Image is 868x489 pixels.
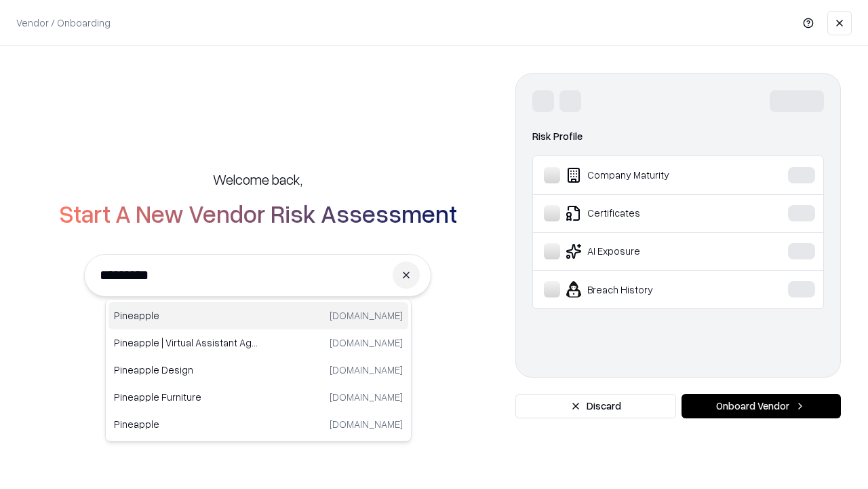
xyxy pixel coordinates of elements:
[114,417,258,431] p: Pineapple
[330,363,403,377] p: [DOMAIN_NAME]
[544,205,747,221] div: Certificates
[330,308,403,323] p: [DOMAIN_NAME]
[105,299,412,441] div: Suggestions
[114,336,258,350] p: Pineapple | Virtual Assistant Agency
[114,363,258,377] p: Pineapple Design
[114,308,258,323] p: Pineapple
[544,167,747,183] div: Company Maturity
[330,390,403,404] p: [DOMAIN_NAME]
[544,281,747,297] div: Breach History
[515,394,676,418] button: Discard
[59,200,457,227] h2: Start A New Vendor Risk Assessment
[330,336,403,350] p: [DOMAIN_NAME]
[532,128,824,145] div: Risk Profile
[544,243,747,259] div: AI Exposure
[682,394,841,418] button: Onboard Vendor
[330,417,403,431] p: [DOMAIN_NAME]
[16,16,111,30] p: Vendor / Onboarding
[213,170,302,189] h5: Welcome back,
[114,390,258,404] p: Pineapple Furniture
